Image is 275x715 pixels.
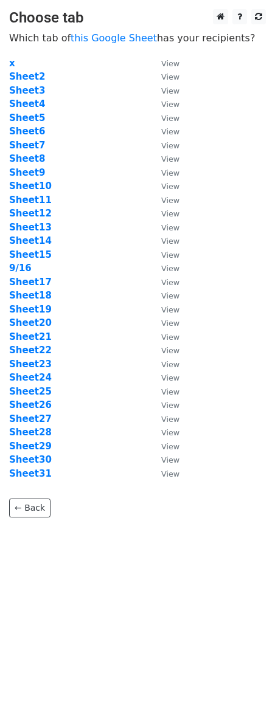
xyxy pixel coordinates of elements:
[161,387,179,396] small: View
[9,235,52,246] a: Sheet14
[9,399,52,410] a: Sheet26
[161,455,179,465] small: View
[9,441,52,452] a: Sheet29
[9,386,52,397] a: Sheet25
[161,182,179,191] small: View
[149,468,179,479] a: View
[161,278,179,287] small: View
[161,209,179,218] small: View
[9,112,45,123] a: Sheet5
[149,235,179,246] a: View
[161,428,179,437] small: View
[9,345,52,356] strong: Sheet22
[9,331,52,342] a: Sheet21
[149,222,179,233] a: View
[149,413,179,424] a: View
[161,223,179,232] small: View
[9,98,45,109] a: Sheet4
[71,32,157,44] a: this Google Sheet
[9,468,52,479] a: Sheet31
[9,58,15,69] a: x
[9,126,45,137] strong: Sheet6
[9,372,52,383] a: Sheet24
[161,196,179,205] small: View
[149,263,179,274] a: View
[149,304,179,315] a: View
[149,58,179,69] a: View
[161,442,179,451] small: View
[9,153,45,164] a: Sheet8
[161,333,179,342] small: View
[9,277,52,288] a: Sheet17
[9,249,52,260] a: Sheet15
[161,291,179,300] small: View
[9,499,50,517] a: ← Back
[149,317,179,328] a: View
[161,168,179,178] small: View
[9,454,52,465] a: Sheet30
[9,304,52,315] a: Sheet19
[9,71,45,82] a: Sheet2
[149,359,179,370] a: View
[149,427,179,438] a: View
[9,427,52,438] a: Sheet28
[9,167,45,178] strong: Sheet9
[149,345,179,356] a: View
[161,72,179,81] small: View
[9,85,45,96] strong: Sheet3
[161,100,179,109] small: View
[161,319,179,328] small: View
[149,208,179,219] a: View
[9,222,52,233] a: Sheet13
[149,399,179,410] a: View
[149,331,179,342] a: View
[149,98,179,109] a: View
[161,415,179,424] small: View
[161,237,179,246] small: View
[161,360,179,369] small: View
[9,317,52,328] strong: Sheet20
[161,86,179,95] small: View
[149,454,179,465] a: View
[161,141,179,150] small: View
[149,181,179,192] a: View
[9,263,32,274] a: 9/16
[9,32,266,44] p: Which tab of has your recipients?
[161,305,179,314] small: View
[149,153,179,164] a: View
[9,9,266,27] h3: Choose tab
[161,401,179,410] small: View
[9,290,52,301] a: Sheet18
[149,126,179,137] a: View
[161,346,179,355] small: View
[149,195,179,206] a: View
[149,372,179,383] a: View
[161,469,179,478] small: View
[161,373,179,382] small: View
[9,140,45,151] a: Sheet7
[9,195,52,206] a: Sheet11
[161,250,179,260] small: View
[9,359,52,370] a: Sheet23
[149,112,179,123] a: View
[149,249,179,260] a: View
[149,290,179,301] a: View
[149,71,179,82] a: View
